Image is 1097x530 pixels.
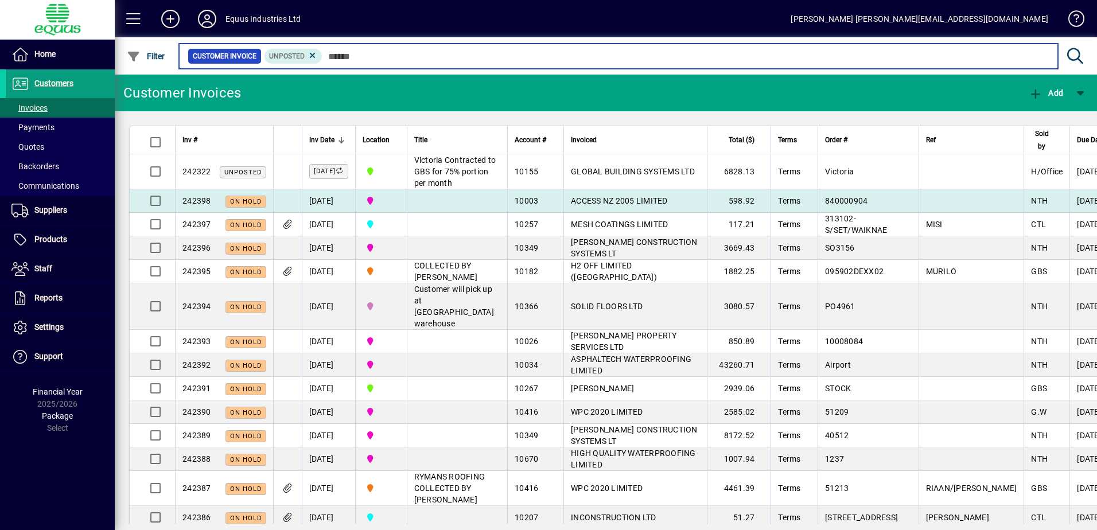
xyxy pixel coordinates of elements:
[778,167,800,176] span: Terms
[926,513,989,522] span: [PERSON_NAME]
[414,134,501,146] div: Title
[714,134,765,146] div: Total ($)
[825,134,847,146] span: Order #
[825,431,849,440] span: 40512
[515,134,557,146] div: Account #
[707,424,771,447] td: 8172.52
[230,221,262,229] span: On hold
[309,134,334,146] span: Inv Date
[11,142,44,151] span: Quotes
[33,387,83,396] span: Financial Year
[363,265,400,278] span: 4S SOUTHERN
[778,431,800,440] span: Terms
[926,134,1017,146] div: Ref
[778,484,800,493] span: Terms
[34,352,63,361] span: Support
[230,385,262,393] span: On hold
[825,267,884,276] span: 095902DEXX02
[182,484,211,493] span: 242387
[707,260,771,283] td: 1882.25
[778,513,800,522] span: Terms
[515,167,538,176] span: 10155
[1031,431,1048,440] span: NTH
[571,261,657,282] span: H2 OFF LIMITED ([GEOGRAPHIC_DATA])
[1031,127,1052,153] span: Sold by
[363,335,400,348] span: 2N NORTHERN
[571,302,643,311] span: SOLID FLOORS LTD
[309,164,348,179] label: [DATE]
[230,485,262,493] span: On hold
[6,313,115,342] a: Settings
[515,267,538,276] span: 10182
[124,46,168,67] button: Filter
[269,52,305,60] span: Unposted
[182,302,211,311] span: 242394
[182,196,211,205] span: 242398
[6,284,115,313] a: Reports
[302,353,355,377] td: [DATE]
[515,484,538,493] span: 10416
[182,134,266,146] div: Inv #
[302,471,355,506] td: [DATE]
[825,513,898,522] span: [STREET_ADDRESS]
[363,134,400,146] div: Location
[302,260,355,283] td: [DATE]
[34,264,52,273] span: Staff
[1031,384,1047,393] span: GBS
[778,267,800,276] span: Terms
[1031,454,1048,463] span: NTH
[926,220,943,229] span: MISI
[302,330,355,353] td: [DATE]
[778,243,800,252] span: Terms
[825,407,849,416] span: 51209
[778,360,800,369] span: Terms
[825,196,868,205] span: 840000904
[707,400,771,424] td: 2585.02
[182,360,211,369] span: 242392
[302,377,355,400] td: [DATE]
[193,50,256,62] span: Customer Invoice
[34,205,67,215] span: Suppliers
[230,303,262,311] span: On hold
[571,513,656,522] span: INCONSTRUCTION LTD
[182,243,211,252] span: 242396
[778,384,800,393] span: Terms
[515,513,538,522] span: 10207
[34,293,63,302] span: Reports
[825,454,844,463] span: 1237
[778,407,800,416] span: Terms
[34,49,56,59] span: Home
[571,384,634,393] span: [PERSON_NAME]
[707,330,771,353] td: 850.89
[571,484,643,493] span: WPC 2020 LIMITED
[230,515,262,522] span: On hold
[707,189,771,213] td: 598.92
[571,196,668,205] span: ACCESS NZ 2005 LIMITED
[515,220,538,229] span: 10257
[707,377,771,400] td: 2939.06
[515,196,538,205] span: 10003
[182,267,211,276] span: 242395
[1026,83,1066,103] button: Add
[1031,360,1048,369] span: NTH
[571,134,700,146] div: Invoiced
[6,98,115,118] a: Invoices
[6,176,115,196] a: Communications
[515,302,538,311] span: 10366
[414,261,477,282] span: COLLECTED BY [PERSON_NAME]
[825,243,855,252] span: SO3156
[926,484,1017,493] span: RIAAN/[PERSON_NAME]
[729,134,754,146] span: Total ($)
[1031,196,1048,205] span: NTH
[414,472,485,504] span: RYMANS ROOFING COLLECTED BY [PERSON_NAME]
[825,167,854,176] span: Victoria
[414,155,496,188] span: Victoria Contracted to GBS for 75% portion per month
[1031,513,1046,522] span: CTL
[363,241,400,254] span: 2N NORTHERN
[6,40,115,69] a: Home
[515,407,538,416] span: 10416
[225,10,301,28] div: Equus Industries Ltd
[302,213,355,236] td: [DATE]
[11,181,79,190] span: Communications
[302,189,355,213] td: [DATE]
